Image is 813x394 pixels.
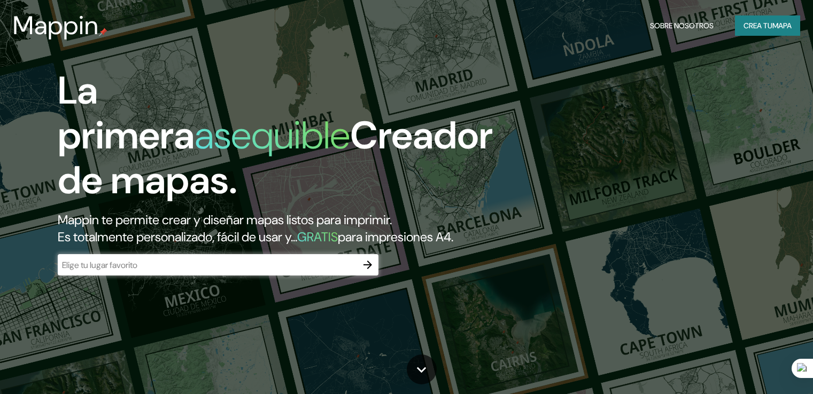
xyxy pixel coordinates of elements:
button: Sobre nosotros [646,15,718,36]
font: Sobre nosotros [650,21,714,30]
input: Elige tu lugar favorito [58,259,357,271]
font: Crea tu [744,21,772,30]
button: Crea tumapa [735,15,800,36]
font: GRATIS [297,228,338,245]
img: pin de mapeo [99,28,107,36]
font: Mappin [13,9,99,42]
font: Mappin te permite crear y diseñar mapas listos para imprimir. [58,211,392,228]
font: Creador de mapas. [58,111,493,205]
font: La primera [58,66,195,160]
font: mapa [772,21,792,30]
font: asequible [195,111,350,160]
font: para impresiones A4. [338,228,453,245]
iframe: Help widget launcher [718,352,801,382]
font: Es totalmente personalizado, fácil de usar y... [58,228,297,245]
